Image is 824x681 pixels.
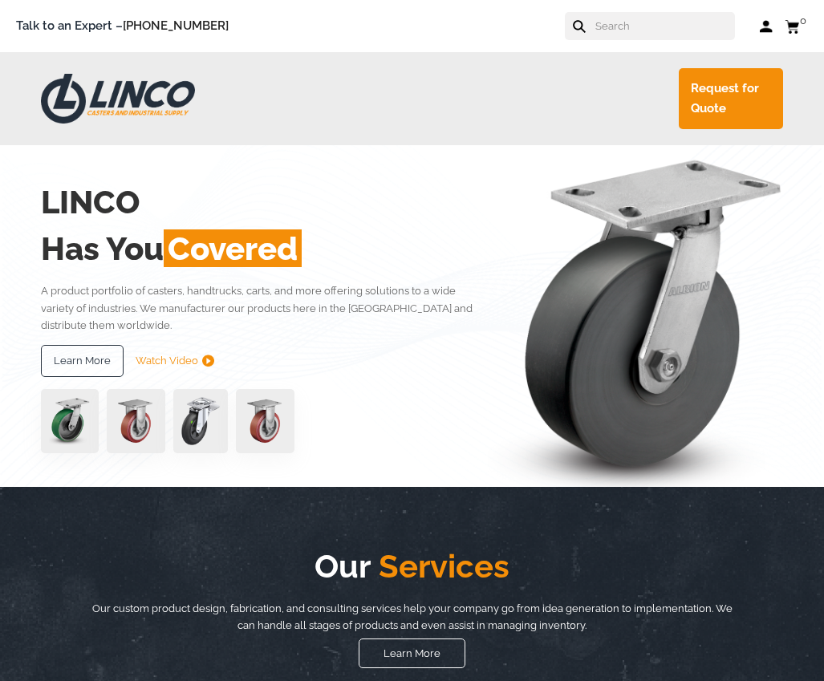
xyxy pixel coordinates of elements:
[594,12,735,40] input: Search
[83,600,742,634] p: Our custom product design, fabrication, and consulting services help your company go from idea ge...
[450,83,542,115] a: Products
[41,345,124,377] a: Learn More
[41,74,194,124] img: LINCO CASTERS & INDUSTRIAL SUPPLY
[371,547,509,585] span: Services
[785,16,808,36] a: 0
[195,83,255,115] a: Shop
[679,68,783,129] a: Request for Quote
[359,638,465,668] a: Learn More
[202,355,214,367] img: subtract.png
[173,389,228,453] img: lvwpp200rst849959jpg-30522-removebg-preview-1.png
[164,229,302,267] span: Covered
[236,389,294,453] img: capture-59611-removebg-preview-1.png
[759,18,773,34] a: Log in
[41,282,484,334] p: A product portfolio of casters, handtrucks, carts, and more offering solutions to a wide variety ...
[800,14,806,26] span: 0
[546,83,663,115] a: Company Info
[347,83,446,115] a: Industries
[123,18,229,33] a: [PHONE_NUMBER]
[259,83,344,115] a: Services
[83,543,742,590] h2: Our
[16,16,229,36] span: Talk to an Expert –
[136,345,214,377] a: Watch Video
[41,179,484,225] h2: LINCO
[488,145,783,487] img: linco_caster
[107,389,165,453] img: capture-59611-removebg-preview-1.png
[41,225,484,272] h2: Has You
[41,389,98,453] img: pn3orx8a-94725-1-1-.png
